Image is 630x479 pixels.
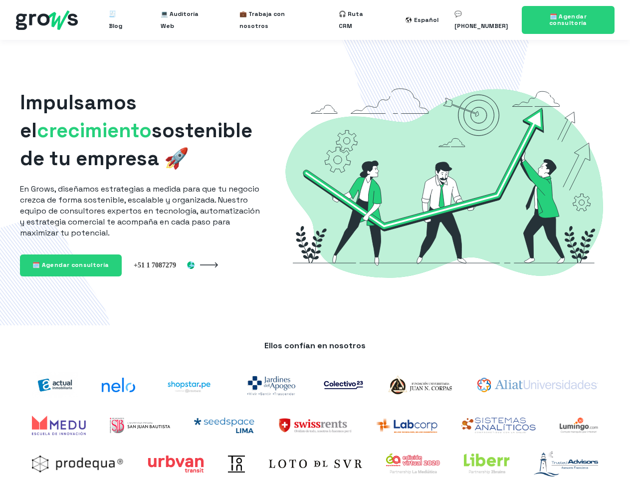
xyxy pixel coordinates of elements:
[110,418,170,433] img: UPSJB
[161,4,208,36] a: 💻 Auditoría Web
[477,378,598,393] img: aliat-universidades
[278,418,352,433] img: SwissRents
[534,451,598,477] img: logo-trusted-advisors-marzo2021
[228,456,245,473] img: Toin
[37,118,152,143] span: crecimiento
[102,378,135,393] img: nelo
[32,416,86,435] img: Medu Academy
[109,4,129,36] a: 🧾 Blog
[243,370,300,400] img: jardines-del-apogeo
[522,6,614,34] a: 🗓️ Agendar consultoría
[278,72,611,293] img: Grows-Growth-Marketing-Hacking-Hubspot
[20,340,610,351] p: Ellos confían en nosotros
[194,418,254,433] img: Seedspace Lima
[159,374,219,396] img: shoptarpe
[20,89,262,173] h1: Impulsamos el sostenible de tu empresa 🚀
[386,454,440,475] img: expoalimentaria
[324,381,363,389] img: co23
[387,374,453,396] img: logo-Corpas
[376,418,437,433] img: Labcorp
[16,10,78,30] img: grows - hubspot
[32,372,78,398] img: actual-inmobiliaria
[414,14,438,26] div: Español
[239,4,307,36] a: 💼 Trabaja con nosotros
[32,261,109,269] span: 🗓️ Agendar consultoría
[549,12,587,27] span: 🗓️ Agendar consultoría
[269,460,362,468] img: Loto del sur
[339,4,374,36] a: 🎧 Ruta CRM
[20,254,122,276] a: 🗓️ Agendar consultoría
[20,184,262,239] p: En Grows, diseñamos estrategias a medida para que tu negocio crezca de forma sostenible, escalabl...
[148,456,205,473] img: Urbvan
[461,418,536,433] img: Sistemas analíticos
[32,456,124,473] img: prodequa
[454,4,509,36] a: 💬 [PHONE_NUMBER]
[464,454,510,475] img: liberr
[134,260,195,269] img: Perú +51 1 7087279
[560,418,598,433] img: Lumingo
